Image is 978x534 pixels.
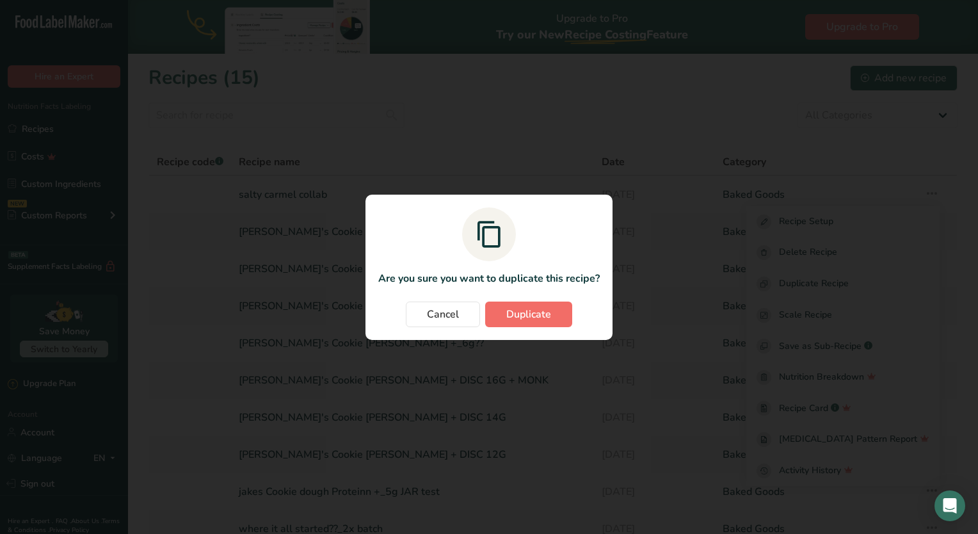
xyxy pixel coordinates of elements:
[406,302,480,327] button: Cancel
[485,302,572,327] button: Duplicate
[934,490,965,521] div: Open Intercom Messenger
[378,271,600,286] p: Are you sure you want to duplicate this recipe?
[506,307,551,322] span: Duplicate
[427,307,459,322] span: Cancel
